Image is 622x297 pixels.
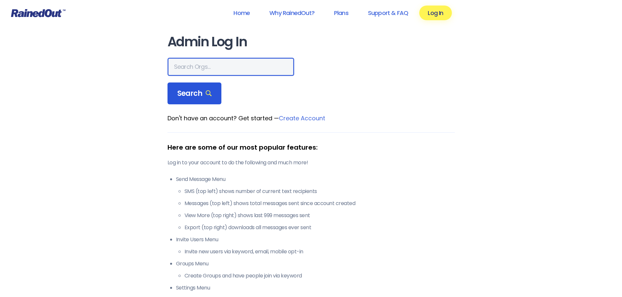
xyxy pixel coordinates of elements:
a: Why RainedOut? [261,6,323,20]
a: Support & FAQ [359,6,417,20]
p: Log in to your account to do the following and much more! [167,159,455,167]
li: Invite new users via keyword, email, mobile opt-in [184,248,455,256]
li: Create Groups and have people join via keyword [184,272,455,280]
li: SMS (top left) shows number of current text recipients [184,187,455,195]
div: Search [167,82,222,105]
li: Send Message Menu [176,175,455,231]
span: Search [177,89,212,98]
div: Here are some of our most popular features: [167,142,455,152]
li: View More (top right) shows last 999 messages sent [184,212,455,219]
h1: Admin Log In [167,35,455,49]
li: Groups Menu [176,260,455,280]
input: Search Orgs… [167,58,294,76]
a: Home [225,6,258,20]
li: Export (top right) downloads all messages ever sent [184,224,455,231]
li: Invite Users Menu [176,236,455,256]
li: Messages (top left) shows total messages sent since account created [184,200,455,207]
a: Plans [326,6,357,20]
a: Create Account [279,114,325,122]
a: Log In [419,6,452,20]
